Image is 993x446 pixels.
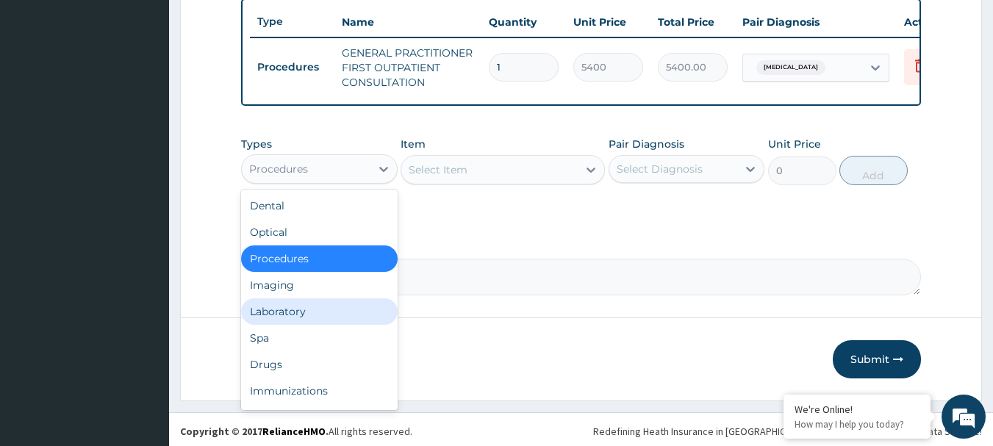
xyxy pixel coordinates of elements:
[756,60,825,75] span: [MEDICAL_DATA]
[795,418,919,431] p: How may I help you today?
[795,403,919,416] div: We're Online!
[768,137,821,151] label: Unit Price
[833,340,921,378] button: Submit
[241,238,922,251] label: Comment
[241,138,272,151] label: Types
[593,424,982,439] div: Redefining Heath Insurance in [GEOGRAPHIC_DATA] using Telemedicine and Data Science!
[85,131,203,279] span: We're online!
[241,351,398,378] div: Drugs
[241,404,398,431] div: Others
[401,137,426,151] label: Item
[334,38,481,97] td: GENERAL PRACTITIONER FIRST OUTPATIENT CONSULTATION
[241,193,398,219] div: Dental
[262,425,326,438] a: RelianceHMO
[241,245,398,272] div: Procedures
[617,162,703,176] div: Select Diagnosis
[735,7,897,37] th: Pair Diagnosis
[839,156,908,185] button: Add
[76,82,247,101] div: Chat with us now
[241,272,398,298] div: Imaging
[250,8,334,35] th: Type
[241,325,398,351] div: Spa
[241,219,398,245] div: Optical
[180,425,329,438] strong: Copyright © 2017 .
[241,378,398,404] div: Immunizations
[650,7,735,37] th: Total Price
[566,7,650,37] th: Unit Price
[241,298,398,325] div: Laboratory
[241,7,276,43] div: Minimize live chat window
[250,54,334,81] td: Procedures
[7,293,280,345] textarea: Type your message and hit 'Enter'
[481,7,566,37] th: Quantity
[27,73,60,110] img: d_794563401_company_1708531726252_794563401
[409,162,467,177] div: Select Item
[249,162,308,176] div: Procedures
[897,7,970,37] th: Actions
[609,137,684,151] label: Pair Diagnosis
[334,7,481,37] th: Name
